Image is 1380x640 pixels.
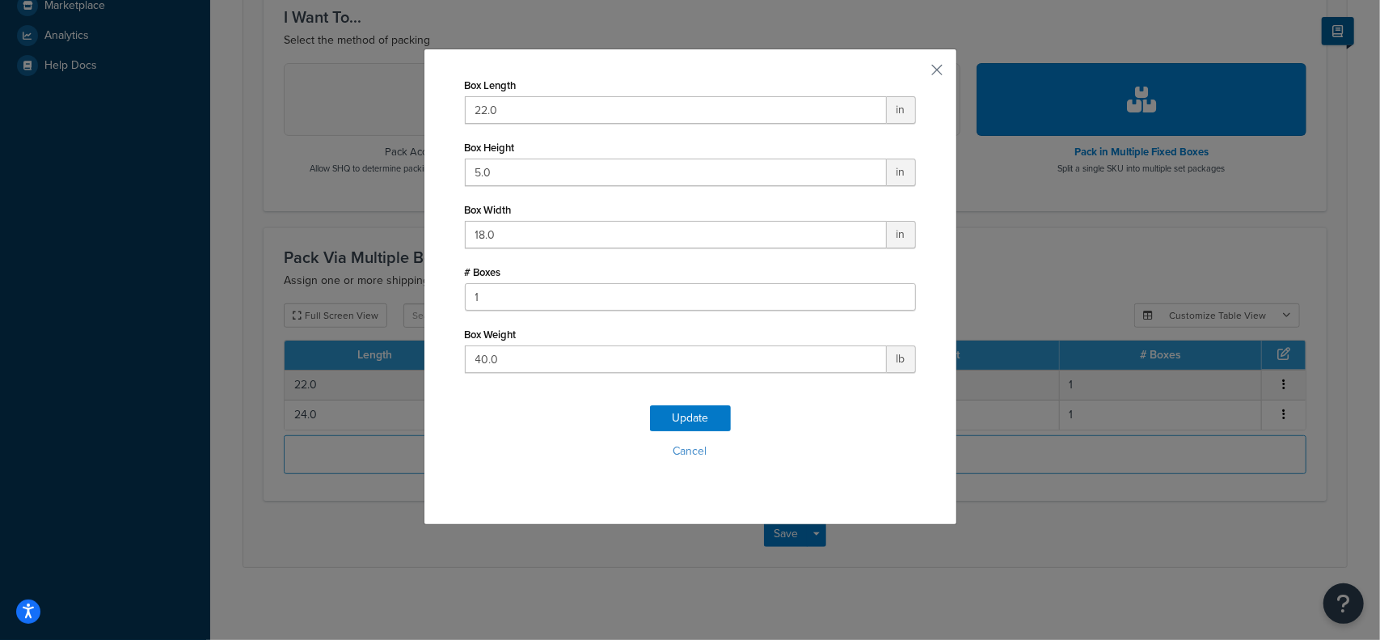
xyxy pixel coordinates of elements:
[465,328,517,341] label: Box Weight
[465,204,512,216] label: Box Width
[465,79,517,91] label: Box Length
[887,159,916,186] span: in
[650,405,731,431] button: Update
[465,142,515,154] label: Box Height
[465,439,916,464] button: Cancel
[887,221,916,248] span: in
[887,96,916,124] span: in
[887,345,916,373] span: lb
[465,266,501,278] label: # Boxes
